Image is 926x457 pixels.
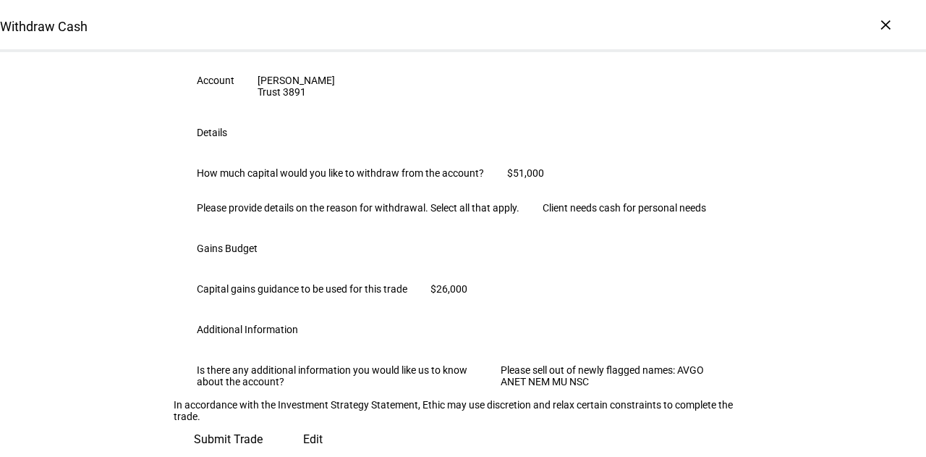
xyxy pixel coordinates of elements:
div: Capital gains guidance to be used for this trade [197,283,407,295]
div: [PERSON_NAME] [258,75,335,86]
div: Trust 3891 [258,86,335,98]
button: Submit Trade [174,422,283,457]
div: Additional Information [197,324,298,335]
div: Account [197,75,234,86]
div: In accordance with the Investment Strategy Statement, Ethic may use discretion and relax certain ... [174,399,752,422]
div: Details [197,127,227,138]
div: How much capital would you like to withdraw from the account? [197,167,484,179]
div: × [874,13,897,36]
span: Edit [303,422,323,457]
div: Client needs cash for personal needs [543,202,706,214]
button: Edit [283,422,343,457]
div: Please provide details on the reason for withdrawal. Select all that apply. [197,202,519,214]
span: Submit Trade [194,422,263,457]
div: Please sell out of newly flagged names: AVGO ANET NEM MU NSC [501,364,729,387]
div: $51,000 [507,167,544,179]
div: Gains Budget [197,243,258,254]
div: Is there any additional information you would like us to know about the account? [197,364,477,387]
div: $26,000 [430,283,467,295]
